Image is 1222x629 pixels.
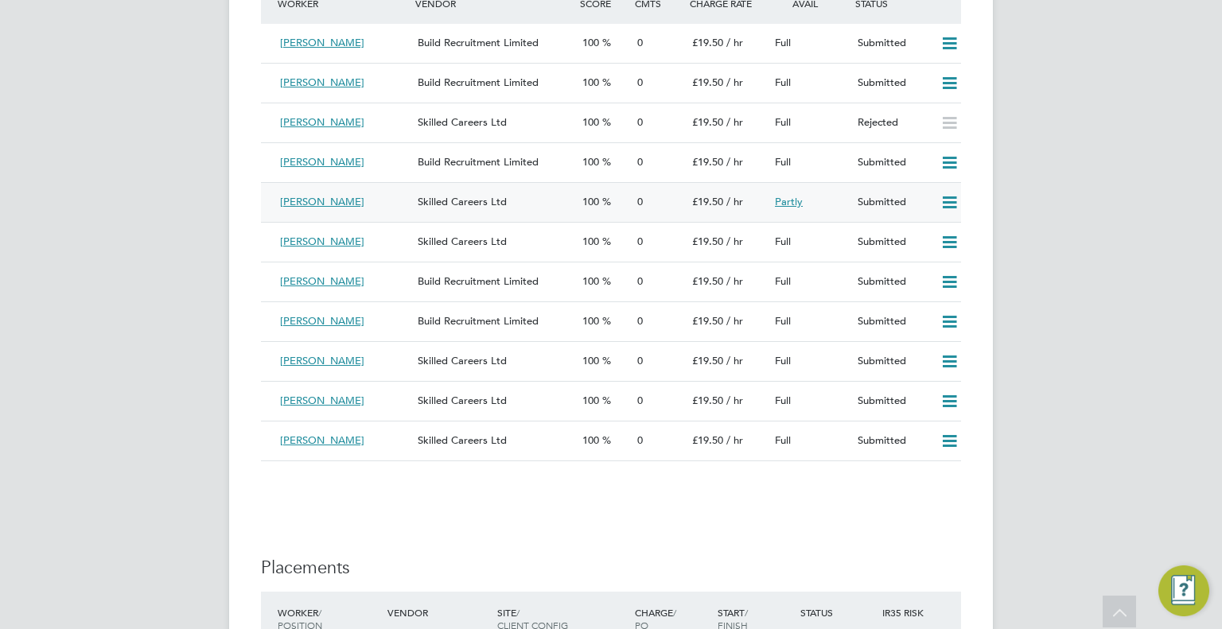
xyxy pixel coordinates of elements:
[582,115,599,129] span: 100
[726,155,743,169] span: / hr
[582,195,599,208] span: 100
[280,235,364,248] span: [PERSON_NAME]
[726,235,743,248] span: / hr
[775,314,791,328] span: Full
[582,155,599,169] span: 100
[851,110,934,136] div: Rejected
[582,433,599,447] span: 100
[775,394,791,407] span: Full
[383,598,493,627] div: Vendor
[692,36,723,49] span: £19.50
[851,428,934,454] div: Submitted
[878,598,933,627] div: IR35 Risk
[851,269,934,295] div: Submitted
[726,76,743,89] span: / hr
[637,354,643,367] span: 0
[692,433,723,447] span: £19.50
[851,70,934,96] div: Submitted
[726,354,743,367] span: / hr
[637,115,643,129] span: 0
[692,155,723,169] span: £19.50
[418,354,507,367] span: Skilled Careers Ltd
[692,314,723,328] span: £19.50
[582,274,599,288] span: 100
[775,155,791,169] span: Full
[582,394,599,407] span: 100
[851,309,934,335] div: Submitted
[851,229,934,255] div: Submitted
[418,36,539,49] span: Build Recruitment Limited
[637,76,643,89] span: 0
[418,433,507,447] span: Skilled Careers Ltd
[726,394,743,407] span: / hr
[775,76,791,89] span: Full
[775,195,803,208] span: Partly
[418,195,507,208] span: Skilled Careers Ltd
[280,354,364,367] span: [PERSON_NAME]
[726,274,743,288] span: / hr
[775,36,791,49] span: Full
[692,394,723,407] span: £19.50
[418,394,507,407] span: Skilled Careers Ltd
[582,36,599,49] span: 100
[418,235,507,248] span: Skilled Careers Ltd
[692,115,723,129] span: £19.50
[851,348,934,375] div: Submitted
[726,36,743,49] span: / hr
[726,314,743,328] span: / hr
[280,36,364,49] span: [PERSON_NAME]
[726,433,743,447] span: / hr
[1158,565,1209,616] button: Engage Resource Center
[726,195,743,208] span: / hr
[692,354,723,367] span: £19.50
[280,394,364,407] span: [PERSON_NAME]
[637,36,643,49] span: 0
[775,433,791,447] span: Full
[637,274,643,288] span: 0
[582,235,599,248] span: 100
[692,274,723,288] span: £19.50
[637,314,643,328] span: 0
[851,189,934,215] div: Submitted
[775,354,791,367] span: Full
[851,149,934,176] div: Submitted
[692,235,723,248] span: £19.50
[280,115,364,129] span: [PERSON_NAME]
[796,598,879,627] div: Status
[280,76,364,89] span: [PERSON_NAME]
[775,115,791,129] span: Full
[280,314,364,328] span: [PERSON_NAME]
[775,274,791,288] span: Full
[692,76,723,89] span: £19.50
[418,274,539,288] span: Build Recruitment Limited
[582,314,599,328] span: 100
[418,314,539,328] span: Build Recruitment Limited
[726,115,743,129] span: / hr
[637,394,643,407] span: 0
[261,557,961,580] h3: Placements
[851,30,934,56] div: Submitted
[775,235,791,248] span: Full
[418,155,539,169] span: Build Recruitment Limited
[637,235,643,248] span: 0
[418,76,539,89] span: Build Recruitment Limited
[418,115,507,129] span: Skilled Careers Ltd
[280,195,364,208] span: [PERSON_NAME]
[637,155,643,169] span: 0
[692,195,723,208] span: £19.50
[280,274,364,288] span: [PERSON_NAME]
[851,388,934,414] div: Submitted
[280,433,364,447] span: [PERSON_NAME]
[280,155,364,169] span: [PERSON_NAME]
[637,195,643,208] span: 0
[637,433,643,447] span: 0
[582,76,599,89] span: 100
[582,354,599,367] span: 100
